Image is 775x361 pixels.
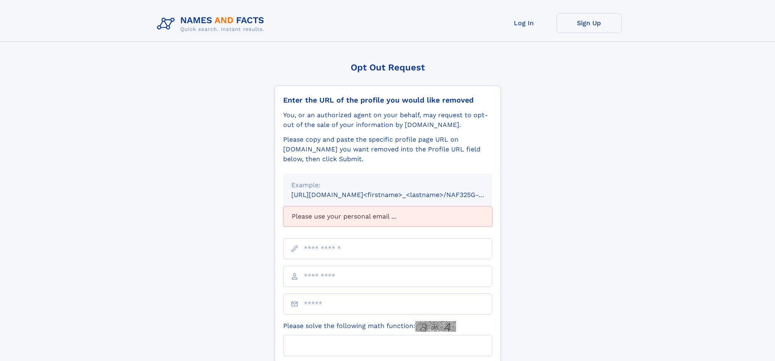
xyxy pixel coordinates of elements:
img: Logo Names and Facts [154,13,271,35]
div: Please copy and paste the specific profile page URL on [DOMAIN_NAME] you want removed into the Pr... [283,135,492,164]
div: You, or an authorized agent on your behalf, may request to opt-out of the sale of your informatio... [283,110,492,130]
div: Please use your personal email ... [283,206,492,227]
a: Log In [491,13,557,33]
div: Opt Out Request [275,62,501,72]
div: Enter the URL of the profile you would like removed [283,96,492,105]
a: Sign Up [557,13,622,33]
small: [URL][DOMAIN_NAME]<firstname>_<lastname>/NAF325G-xxxxxxxx [291,191,508,199]
div: Example: [291,180,484,190]
label: Please solve the following math function: [283,321,456,332]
